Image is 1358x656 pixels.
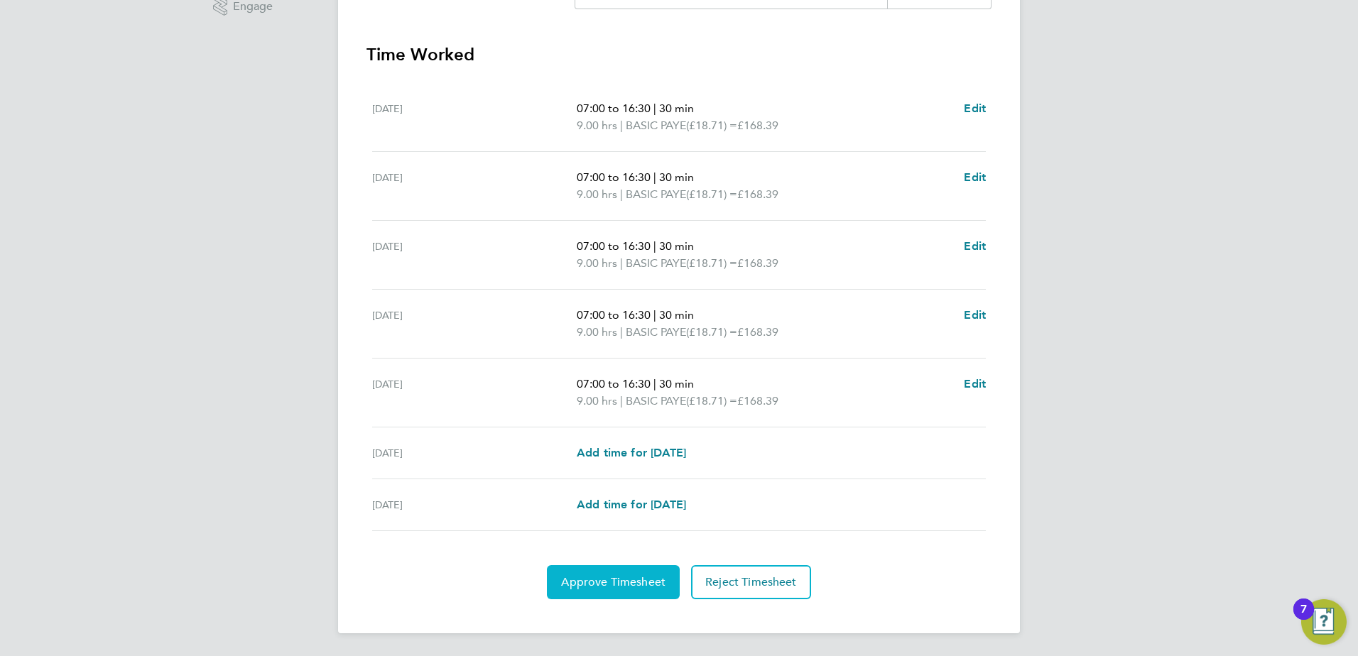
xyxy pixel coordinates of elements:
[547,565,680,599] button: Approve Timesheet
[372,100,577,134] div: [DATE]
[620,325,623,339] span: |
[620,119,623,132] span: |
[577,394,617,408] span: 9.00 hrs
[577,187,617,201] span: 9.00 hrs
[577,308,651,322] span: 07:00 to 16:30
[626,186,686,203] span: BASIC PAYE
[577,102,651,115] span: 07:00 to 16:30
[577,444,686,461] a: Add time for [DATE]
[964,377,986,390] span: Edit
[577,377,651,390] span: 07:00 to 16:30
[577,119,617,132] span: 9.00 hrs
[737,119,778,132] span: £168.39
[964,238,986,255] a: Edit
[705,575,797,589] span: Reject Timesheet
[372,169,577,203] div: [DATE]
[1301,599,1347,645] button: Open Resource Center, 7 new notifications
[233,1,273,13] span: Engage
[653,308,656,322] span: |
[686,394,737,408] span: (£18.71) =
[653,239,656,253] span: |
[659,170,694,184] span: 30 min
[1300,609,1307,628] div: 7
[372,496,577,513] div: [DATE]
[577,498,686,511] span: Add time for [DATE]
[620,187,623,201] span: |
[577,256,617,270] span: 9.00 hrs
[686,325,737,339] span: (£18.71) =
[964,239,986,253] span: Edit
[620,394,623,408] span: |
[964,308,986,322] span: Edit
[372,307,577,341] div: [DATE]
[577,239,651,253] span: 07:00 to 16:30
[964,102,986,115] span: Edit
[737,187,778,201] span: £168.39
[653,377,656,390] span: |
[737,256,778,270] span: £168.39
[366,43,992,66] h3: Time Worked
[620,256,623,270] span: |
[659,102,694,115] span: 30 min
[659,239,694,253] span: 30 min
[691,565,811,599] button: Reject Timesheet
[686,256,737,270] span: (£18.71) =
[737,325,778,339] span: £168.39
[686,119,737,132] span: (£18.71) =
[659,377,694,390] span: 30 min
[372,444,577,461] div: [DATE]
[561,575,666,589] span: Approve Timesheet
[964,376,986,393] a: Edit
[626,117,686,134] span: BASIC PAYE
[659,308,694,322] span: 30 min
[964,100,986,117] a: Edit
[653,170,656,184] span: |
[964,307,986,324] a: Edit
[686,187,737,201] span: (£18.71) =
[577,496,686,513] a: Add time for [DATE]
[577,170,651,184] span: 07:00 to 16:30
[653,102,656,115] span: |
[964,170,986,184] span: Edit
[577,446,686,459] span: Add time for [DATE]
[626,255,686,272] span: BASIC PAYE
[964,169,986,186] a: Edit
[737,394,778,408] span: £168.39
[372,238,577,272] div: [DATE]
[626,324,686,341] span: BASIC PAYE
[626,393,686,410] span: BASIC PAYE
[577,325,617,339] span: 9.00 hrs
[372,376,577,410] div: [DATE]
